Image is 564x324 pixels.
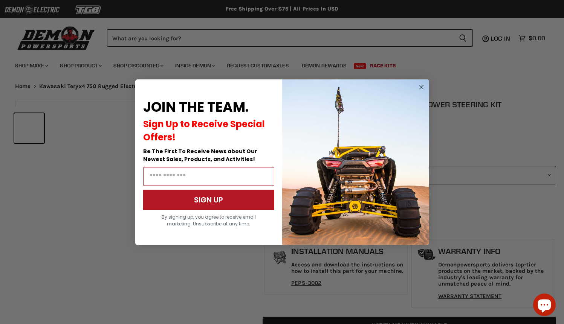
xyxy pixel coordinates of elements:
span: By signing up, you agree to receive email marketing. Unsubscribe at any time. [162,214,256,227]
span: Be The First To Receive News about Our Newest Sales, Products, and Activities! [143,148,257,163]
span: Sign Up to Receive Special Offers! [143,118,265,143]
input: Email Address [143,167,274,186]
button: SIGN UP [143,190,274,210]
inbox-online-store-chat: Shopify online store chat [531,294,558,318]
button: Close dialog [417,82,426,92]
img: a9095488-b6e7-41ba-879d-588abfab540b.jpeg [282,79,429,245]
span: JOIN THE TEAM. [143,97,249,117]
